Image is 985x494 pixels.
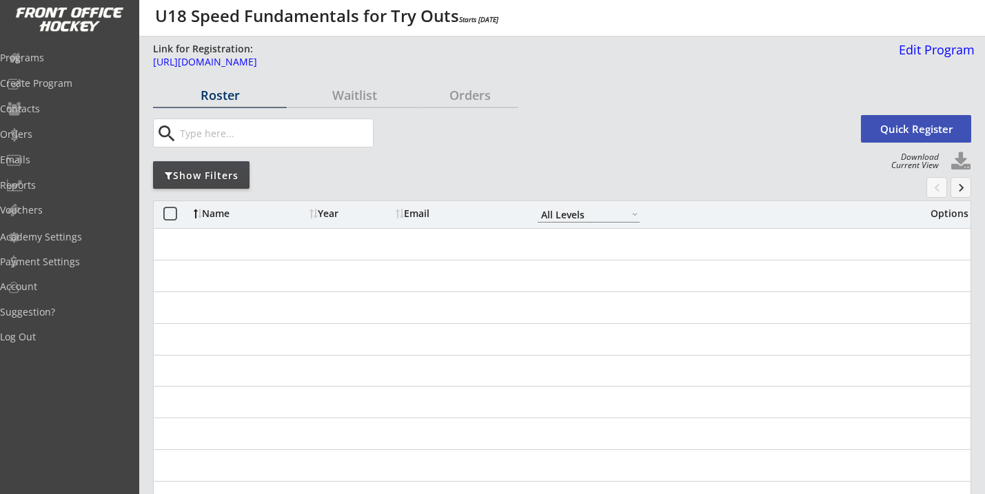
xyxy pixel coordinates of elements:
[951,152,971,172] button: Click to download full roster. Your browser settings may try to block it, check your security set...
[155,123,178,145] button: search
[287,89,421,101] div: Waitlist
[893,43,975,56] div: Edit Program
[194,209,306,218] div: Name
[884,153,939,169] div: Download Current View
[153,89,287,101] div: Roster
[396,209,520,218] div: Email
[459,14,498,24] em: Starts [DATE]
[920,209,968,218] div: Options
[422,89,518,101] div: Orders
[309,209,392,218] div: Year
[893,43,975,68] a: Edit Program
[153,169,250,183] div: Show Filters
[153,57,848,74] a: [URL][DOMAIN_NAME]
[153,42,255,56] div: Link for Registration:
[153,57,848,67] div: [URL][DOMAIN_NAME]
[177,119,373,147] input: Type here...
[926,177,947,198] button: chevron_left
[951,177,971,198] button: keyboard_arrow_right
[861,115,971,143] button: Quick Register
